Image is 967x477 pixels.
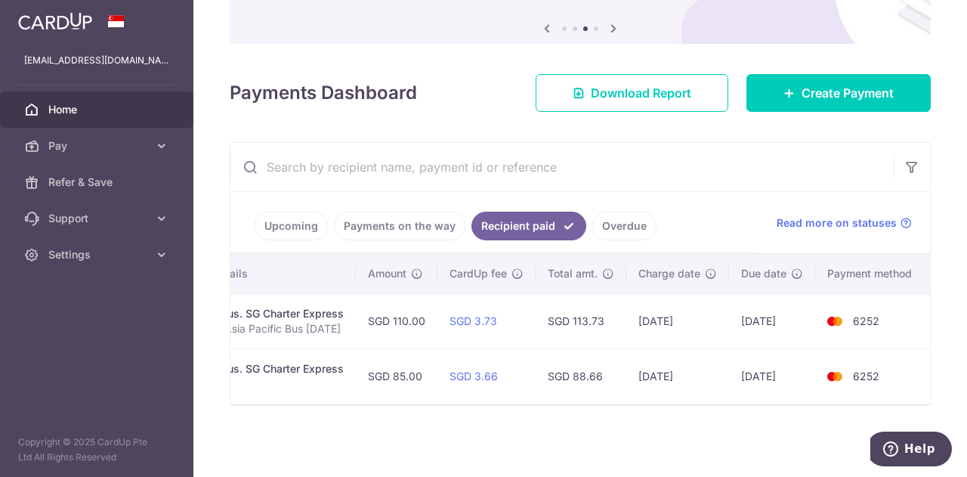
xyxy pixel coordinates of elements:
span: Support [48,211,148,226]
a: Payments on the way [334,212,465,240]
a: SGD 3.73 [450,314,497,327]
span: Settings [48,247,148,262]
p: Heinemann Asia Pacific Bus [DATE] [166,321,344,336]
th: Payment method [815,254,930,293]
td: SGD 88.66 [536,348,626,404]
a: Overdue [592,212,657,240]
img: Bank Card [820,312,850,330]
a: Create Payment [746,74,931,112]
td: SGD 113.73 [536,293,626,348]
td: [DATE] [626,293,729,348]
span: Due date [741,266,786,281]
span: Amount [368,266,406,281]
a: Read more on statuses [777,215,912,231]
span: Charge date [638,266,700,281]
p: INV-182 [166,376,344,392]
td: SGD 85.00 [356,348,437,404]
a: SGD 3.66 [450,370,498,383]
p: [EMAIL_ADDRESS][DOMAIN_NAME] [24,53,169,68]
span: Refer & Save [48,175,148,190]
span: Download Report [591,84,691,102]
td: [DATE] [729,293,815,348]
a: Upcoming [255,212,328,240]
input: Search by recipient name, payment id or reference [230,143,894,191]
h4: Payments Dashboard [230,79,417,107]
span: Read more on statuses [777,215,897,231]
td: SGD 110.00 [356,293,437,348]
span: Pay [48,138,148,153]
img: Bank Card [820,367,850,386]
img: CardUp [18,12,92,30]
td: [DATE] [729,348,815,404]
span: CardUp fee [450,266,507,281]
a: Recipient paid [471,212,586,240]
td: [DATE] [626,348,729,404]
iframe: Opens a widget where you can find more information [870,432,952,469]
span: Home [48,102,148,117]
a: Download Report [536,74,728,112]
th: Payment details [154,254,356,293]
div: Miscellaneous. SG Charter Express [166,361,344,376]
span: 6252 [853,314,879,327]
div: Miscellaneous. SG Charter Express [166,306,344,321]
span: Total amt. [548,266,598,281]
span: Create Payment [802,84,894,102]
span: 6252 [853,370,879,383]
